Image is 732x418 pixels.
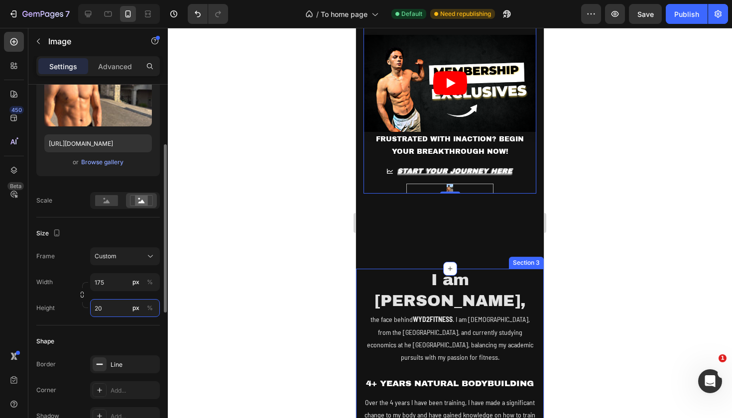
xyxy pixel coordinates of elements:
img: preview-image [44,64,152,126]
button: Publish [666,4,708,24]
iframe: Design area [356,28,544,418]
span: or [73,156,79,168]
span: Default [401,9,422,18]
button: % [130,276,142,288]
label: Height [36,304,55,313]
input: px% [90,299,160,317]
div: Line [111,360,157,369]
p: Settings [49,61,77,72]
div: Scale [36,196,52,205]
p: 7 [65,8,70,20]
div: % [147,278,153,287]
div: px [132,278,139,287]
label: Frame [36,252,55,261]
label: Width [36,278,53,287]
div: Size [36,227,63,240]
div: 450 [9,106,24,114]
div: Corner [36,386,56,395]
span: / [316,9,319,19]
div: Undo/Redo [188,4,228,24]
div: Publish [674,9,699,19]
button: Browse gallery [81,157,124,167]
input: https://example.com/image.jpg [44,134,152,152]
input: px% [90,273,160,291]
span: 1 [719,354,727,362]
span: Save [637,10,654,18]
span: Custom [95,252,117,261]
button: % [130,302,142,314]
span: Need republishing [440,9,491,18]
button: Save [629,4,662,24]
button: Custom [90,247,160,265]
p: Advanced [98,61,132,72]
p: Over the 4 years I have been training, I have made a significant change to my body and have gaine... [8,368,179,406]
div: Browse gallery [81,158,123,167]
button: 7 [4,4,74,24]
div: Border [36,360,56,369]
div: % [147,304,153,313]
span: To home page [321,9,367,19]
div: px [132,304,139,313]
div: Beta [7,182,24,190]
p: Image [48,35,133,47]
div: Add... [111,386,157,395]
button: px [144,276,156,288]
button: px [144,302,156,314]
div: Section 3 [155,230,186,239]
iframe: Intercom live chat [698,369,722,393]
div: Shape [36,337,54,346]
